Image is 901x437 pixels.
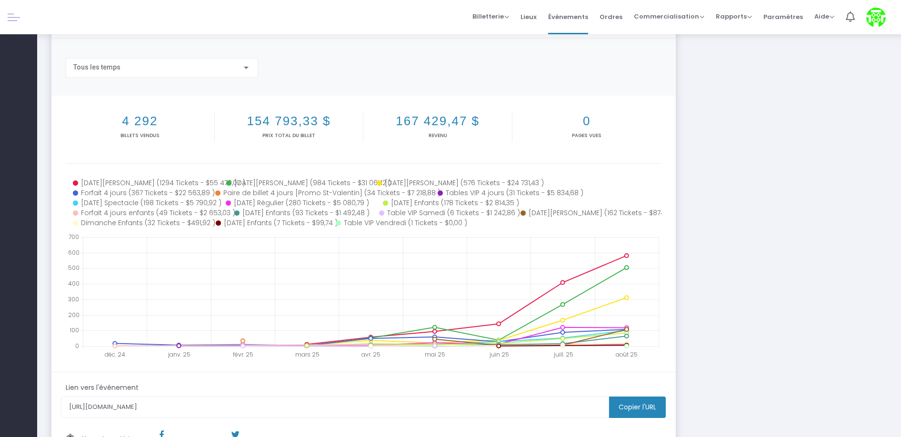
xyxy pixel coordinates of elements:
font: Rapports [716,12,747,21]
text: 400 [68,279,80,288]
font: Revenu [429,132,447,139]
font: Copier l'URL [619,402,656,412]
text: avr. 25 [361,350,380,358]
text: 500 [68,264,80,272]
font: Ordres [600,12,622,21]
font: Prix total du billet [262,132,315,139]
font: Billets vendus [120,132,160,139]
font: Paramètres [763,12,803,21]
text: mars 25 [295,350,320,358]
font: Lieux [521,12,537,21]
font: Commercialisation [634,12,699,21]
font: Tous les temps [73,63,120,71]
font: Lien vers l'événement [66,383,139,392]
text: juill. 25 [553,350,573,358]
font: Billetterie [472,12,504,21]
font: Pages vues [572,132,601,139]
text: 200 [68,310,80,318]
text: mai 25 [425,350,445,358]
text: févr. 25 [233,350,253,358]
text: 600 [68,248,80,256]
text: déc. 24 [105,350,125,358]
font: 167 429,47 $ [396,114,480,128]
text: 300 [68,295,79,303]
text: 100 [70,326,79,334]
text: 700 [69,233,79,241]
text: août 25 [616,350,638,358]
text: juin 25 [489,350,509,358]
font: 4 292 [122,114,158,128]
font: 154 793,33 $ [247,114,331,128]
font: Aide [814,12,829,21]
text: janv. 25 [168,350,190,358]
font: 0 [583,114,591,128]
font: Événements [548,12,588,21]
text: 0 [75,342,79,350]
